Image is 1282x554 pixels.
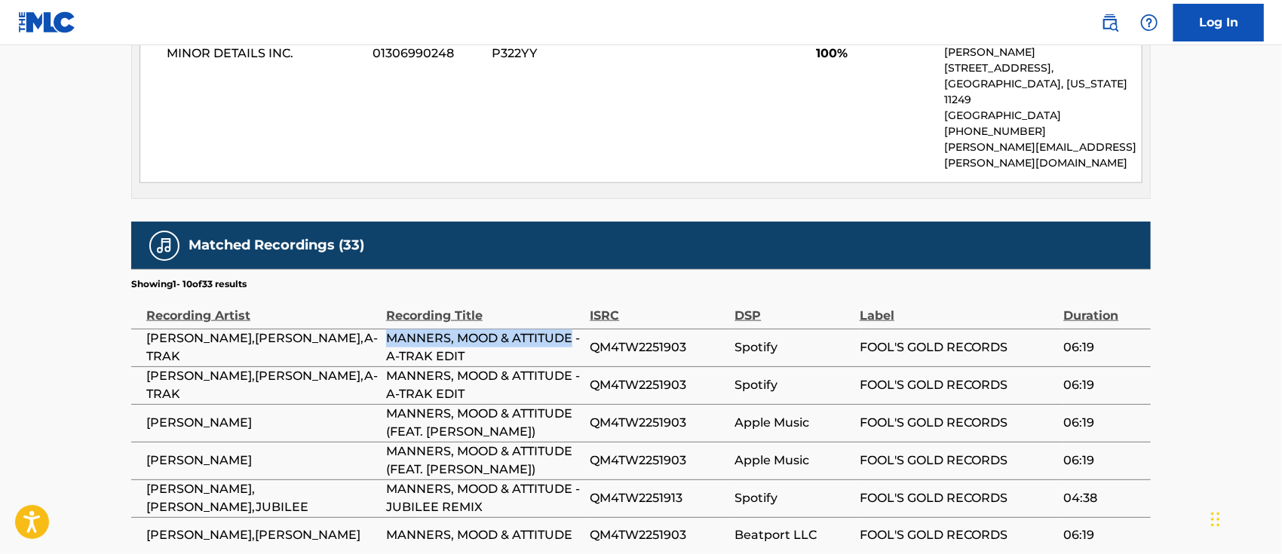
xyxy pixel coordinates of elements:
[590,414,727,432] span: QM4TW2251903
[146,291,379,325] div: Recording Artist
[945,44,1142,60] p: [PERSON_NAME]
[1063,527,1143,545] span: 06:19
[1140,14,1158,32] img: help
[1063,489,1143,507] span: 04:38
[386,405,582,441] span: MANNERS, MOOD & ATTITUDE (FEAT. [PERSON_NAME])
[860,489,1056,507] span: FOOL'S GOLD RECORDS
[945,139,1142,171] p: [PERSON_NAME][EMAIL_ADDRESS][PERSON_NAME][DOMAIN_NAME]
[146,367,379,403] span: [PERSON_NAME],[PERSON_NAME],A-TRAK
[735,489,852,507] span: Spotify
[590,527,727,545] span: QM4TW2251903
[860,376,1056,394] span: FOOL'S GOLD RECORDS
[386,527,582,545] span: MANNERS, MOOD & ATTITUDE
[373,44,480,63] span: 01306990248
[860,338,1056,357] span: FOOL'S GOLD RECORDS
[1063,414,1143,432] span: 06:19
[860,414,1056,432] span: FOOL'S GOLD RECORDS
[735,338,852,357] span: Spotify
[735,527,852,545] span: Beatport LLC
[590,376,727,394] span: QM4TW2251903
[817,44,934,63] span: 100%
[146,329,379,366] span: [PERSON_NAME],[PERSON_NAME],A-TRAK
[146,480,379,516] span: [PERSON_NAME],[PERSON_NAME],JUBILEE
[1101,14,1119,32] img: search
[18,11,76,33] img: MLC Logo
[945,108,1142,124] p: [GEOGRAPHIC_DATA]
[167,44,362,63] span: MINOR DETAILS INC.
[1134,8,1164,38] div: Help
[590,291,727,325] div: ISRC
[1063,376,1143,394] span: 06:19
[492,44,638,63] span: P322YY
[860,291,1056,325] div: Label
[945,60,1142,76] p: [STREET_ADDRESS],
[386,442,582,479] span: MANNERS, MOOD & ATTITUDE (FEAT. [PERSON_NAME])
[1207,482,1282,554] iframe: Chat Widget
[590,451,727,470] span: QM4TW2251903
[131,277,247,291] p: Showing 1 - 10 of 33 results
[386,480,582,516] span: MANNERS, MOOD & ATTITUDE - JUBILEE REMIX
[590,338,727,357] span: QM4TW2251903
[735,291,852,325] div: DSP
[1063,451,1143,470] span: 06:19
[735,451,852,470] span: Apple Music
[1211,497,1220,542] div: Drag
[1063,291,1143,325] div: Duration
[1173,4,1264,41] a: Log In
[386,367,582,403] span: MANNERS, MOOD & ATTITUDE - A-TRAK EDIT
[146,414,379,432] span: [PERSON_NAME]
[1095,8,1125,38] a: Public Search
[386,291,582,325] div: Recording Title
[945,124,1142,139] p: [PHONE_NUMBER]
[945,76,1142,108] p: [GEOGRAPHIC_DATA], [US_STATE] 11249
[860,451,1056,470] span: FOOL'S GOLD RECORDS
[146,451,379,470] span: [PERSON_NAME]
[1063,338,1143,357] span: 06:19
[146,527,379,545] span: [PERSON_NAME],[PERSON_NAME]
[386,329,582,366] span: MANNERS, MOOD & ATTITUDE - A-TRAK EDIT
[155,237,173,255] img: Matched Recordings
[860,527,1056,545] span: FOOL'S GOLD RECORDS
[735,414,852,432] span: Apple Music
[735,376,852,394] span: Spotify
[590,489,727,507] span: QM4TW2251913
[189,237,364,254] h5: Matched Recordings (33)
